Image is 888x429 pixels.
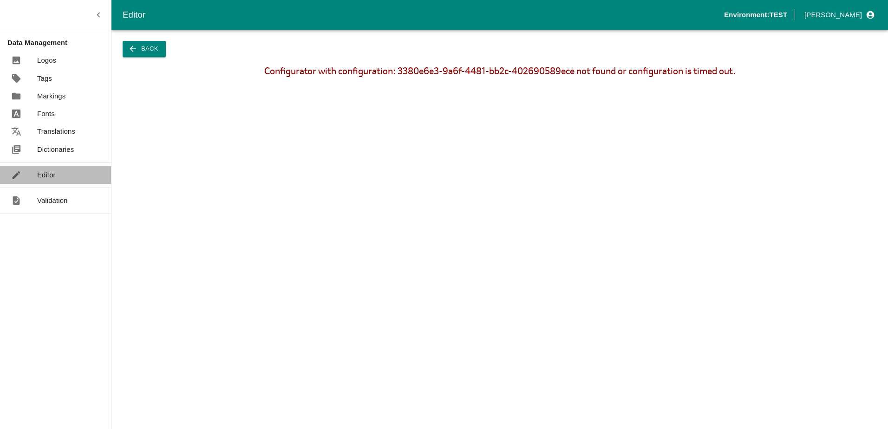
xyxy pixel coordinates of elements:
button: profile [801,7,877,23]
p: Fonts [37,109,55,119]
p: Translations [37,126,75,136]
div: Configurator with configuration: 3380e6e3-9a6f-4481-bb2c-402690589ece not found or configuration ... [121,66,879,76]
p: Editor [37,170,56,180]
p: Validation [37,195,68,206]
p: Dictionaries [37,144,74,155]
p: Environment: TEST [724,10,787,20]
p: [PERSON_NAME] [804,10,862,20]
p: Markings [37,91,65,101]
button: Back [123,41,166,57]
p: Tags [37,73,52,84]
p: Data Management [7,38,111,48]
div: Editor [123,8,724,22]
p: Logos [37,55,56,65]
